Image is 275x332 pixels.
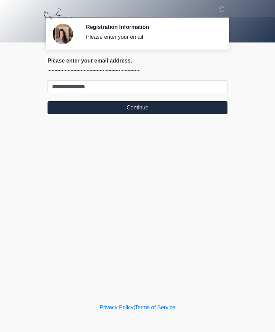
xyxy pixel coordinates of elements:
[133,304,135,310] a: |
[100,304,134,310] a: Privacy Policy
[48,57,227,64] h2: Please enter your email address.
[53,24,73,44] img: Agent Avatar
[48,67,227,75] p: ~~~~~~~~~~~~~~~~~~~~~~~~~~~~~
[41,5,76,25] img: Viona Medical Spa Logo
[48,101,227,114] button: Continue
[135,304,175,310] a: Terms of Service
[86,33,217,41] div: Please enter your email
